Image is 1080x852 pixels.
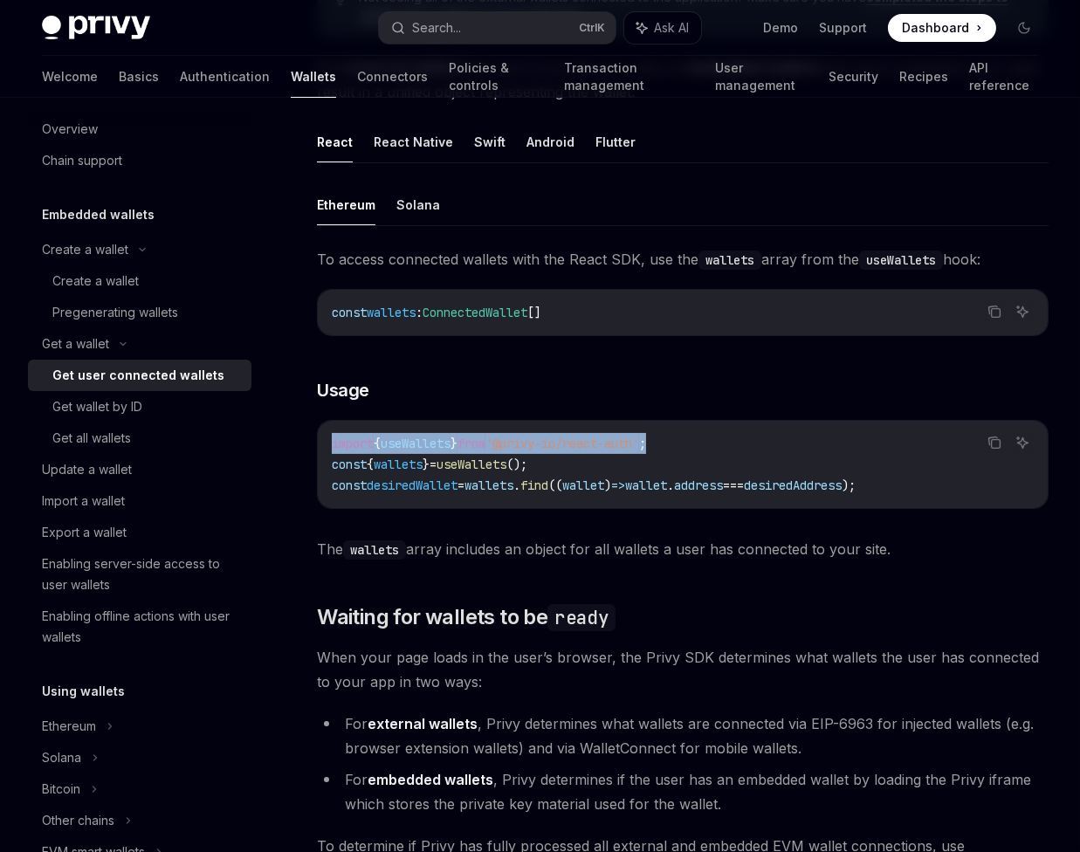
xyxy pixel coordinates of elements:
[367,305,416,320] span: wallets
[437,457,506,472] span: useWallets
[902,19,969,37] span: Dashboard
[526,121,574,162] button: Android
[723,478,744,493] span: ===
[343,540,406,560] code: wallets
[28,548,251,601] a: Enabling server-side access to user wallets
[317,121,353,162] button: React
[423,305,527,320] span: ConnectedWallet
[548,478,562,493] span: ((
[667,478,674,493] span: .
[52,302,178,323] div: Pregenerating wallets
[317,645,1049,694] span: When your page loads in the user’s browser, the Privy SDK determines what wallets the user has co...
[317,711,1049,760] li: For , Privy determines what wallets are connected via EIP-6963 for injected wallets (e.g. browser...
[969,56,1038,98] a: API reference
[42,16,150,40] img: dark logo
[42,119,98,140] div: Overview
[624,12,701,44] button: Ask AI
[52,271,139,292] div: Create a wallet
[374,436,381,451] span: {
[899,56,948,98] a: Recipes
[654,19,689,37] span: Ask AI
[562,478,604,493] span: wallet
[595,121,636,162] button: Flutter
[547,604,616,631] code: ready
[513,478,520,493] span: .
[464,478,513,493] span: wallets
[763,19,798,37] a: Demo
[859,251,943,270] code: useWallets
[28,360,251,391] a: Get user connected wallets
[527,305,541,320] span: []
[579,21,605,35] span: Ctrl K
[332,478,367,493] span: const
[332,436,374,451] span: import
[423,457,430,472] span: }
[180,56,270,98] a: Authentication
[317,184,375,225] button: Ethereum
[42,150,122,171] div: Chain support
[457,436,485,451] span: from
[357,56,428,98] a: Connectors
[625,478,667,493] span: wallet
[332,305,367,320] span: const
[317,603,616,631] span: Waiting for wallets to be
[485,436,639,451] span: '@privy-io/react-auth'
[449,56,543,98] a: Policies & controls
[28,113,251,145] a: Overview
[119,56,159,98] a: Basics
[42,716,96,737] div: Ethereum
[28,265,251,297] a: Create a wallet
[28,454,251,485] a: Update a wallet
[291,56,336,98] a: Wallets
[317,537,1049,561] span: The array includes an object for all wallets a user has connected to your site.
[317,247,1049,271] span: To access connected wallets with the React SDK, use the array from the hook:
[317,378,369,402] span: Usage
[28,423,251,454] a: Get all wallets
[829,56,878,98] a: Security
[412,17,461,38] div: Search...
[28,517,251,548] a: Export a wallet
[52,396,142,417] div: Get wallet by ID
[451,436,457,451] span: }
[42,747,81,768] div: Solana
[842,478,856,493] span: );
[888,14,996,42] a: Dashboard
[42,491,125,512] div: Import a wallet
[42,56,98,98] a: Welcome
[367,478,457,493] span: desiredWallet
[506,457,527,472] span: ();
[611,478,625,493] span: =>
[1011,431,1034,454] button: Ask AI
[28,391,251,423] a: Get wallet by ID
[42,606,241,648] div: Enabling offline actions with user wallets
[28,601,251,653] a: Enabling offline actions with user wallets
[457,478,464,493] span: =
[744,478,842,493] span: desiredAddress
[1010,14,1038,42] button: Toggle dark mode
[715,56,808,98] a: User management
[42,239,128,260] div: Create a wallet
[698,251,761,270] code: wallets
[674,478,723,493] span: address
[430,457,437,472] span: =
[42,459,132,480] div: Update a wallet
[983,300,1006,323] button: Copy the contents from the code block
[42,681,125,702] h5: Using wallets
[368,715,478,732] strong: external wallets
[317,767,1049,816] li: For , Privy determines if the user has an embedded wallet by loading the Privy iframe which store...
[28,485,251,517] a: Import a wallet
[639,436,646,451] span: ;
[396,184,440,225] button: Solana
[983,431,1006,454] button: Copy the contents from the code block
[42,553,241,595] div: Enabling server-side access to user wallets
[379,12,616,44] button: Search...CtrlK
[374,457,423,472] span: wallets
[42,204,155,225] h5: Embedded wallets
[42,779,80,800] div: Bitcoin
[28,297,251,328] a: Pregenerating wallets
[520,478,548,493] span: find
[368,771,493,788] strong: embedded wallets
[52,365,224,386] div: Get user connected wallets
[332,457,367,472] span: const
[42,810,114,831] div: Other chains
